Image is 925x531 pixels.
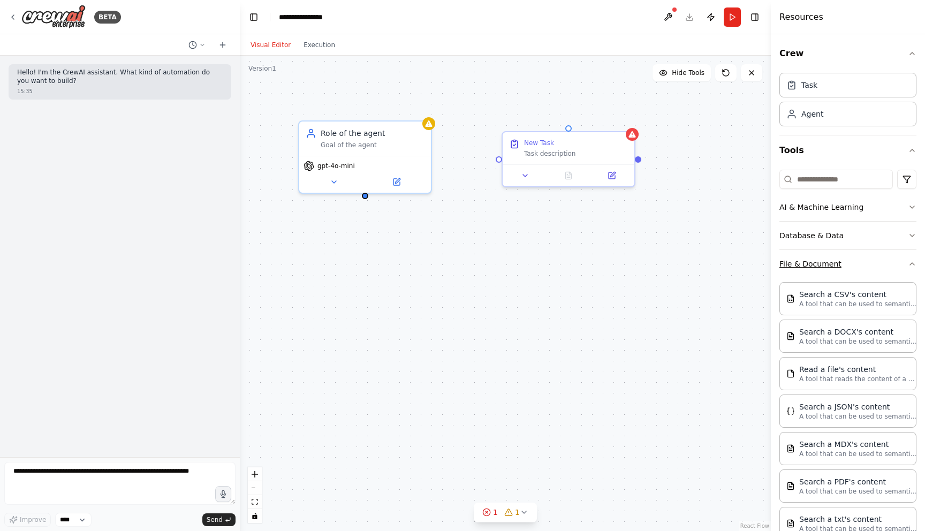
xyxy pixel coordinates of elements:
[799,300,917,308] p: A tool that can be used to semantic search a query from a CSV's content.
[21,5,86,29] img: Logo
[672,69,704,77] span: Hide Tools
[779,11,823,24] h4: Resources
[799,401,917,412] div: Search a JSON's content
[515,507,520,518] span: 1
[207,515,223,524] span: Send
[546,169,592,182] button: No output available
[214,39,231,51] button: Start a new chat
[94,11,121,24] div: BETA
[801,109,823,119] div: Agent
[799,412,917,421] p: A tool that can be used to semantic search a query from a JSON's content.
[4,513,51,527] button: Improve
[786,407,795,415] img: JSONSearchTool
[779,135,916,165] button: Tools
[786,294,795,303] img: CSVSearchTool
[786,332,795,340] img: DOCXSearchTool
[297,39,342,51] button: Execution
[799,450,917,458] p: A tool that can be used to semantic search a query from a MDX's content.
[366,176,427,188] button: Open in side panel
[184,39,210,51] button: Switch to previous chat
[202,513,236,526] button: Send
[248,481,262,495] button: zoom out
[593,169,630,182] button: Open in side panel
[799,476,917,487] div: Search a PDF's content
[17,69,223,85] p: Hello! I'm the CrewAI assistant. What kind of automation do you want to build?
[779,193,916,221] button: AI & Machine Learning
[799,487,917,496] p: A tool that can be used to semantic search a query from a PDF's content.
[248,64,276,73] div: Version 1
[747,10,762,25] button: Hide right sidebar
[279,12,334,22] nav: breadcrumb
[786,444,795,453] img: MDXSearchTool
[779,69,916,135] div: Crew
[786,519,795,528] img: TXTSearchTool
[244,39,297,51] button: Visual Editor
[799,375,917,383] p: A tool that reads the content of a file. To use this tool, provide a 'file_path' parameter with t...
[799,337,917,346] p: A tool that can be used to semantic search a query from a DOCX's content.
[799,289,917,300] div: Search a CSV's content
[317,162,355,170] span: gpt-4o-mini
[799,439,917,450] div: Search a MDX's content
[215,486,231,502] button: Click to speak your automation idea
[799,327,917,337] div: Search a DOCX's content
[17,87,223,95] div: 15:35
[321,141,424,149] div: Goal of the agent
[779,250,916,278] button: File & Document
[493,507,498,518] span: 1
[779,39,916,69] button: Crew
[786,482,795,490] img: PDFSearchTool
[20,515,46,524] span: Improve
[298,120,432,194] div: Role of the agentGoal of the agentgpt-4o-mini
[321,128,424,139] div: Role of the agent
[248,495,262,509] button: fit view
[801,80,817,90] div: Task
[246,10,261,25] button: Hide left sidebar
[474,503,537,522] button: 11
[502,131,635,187] div: New TaskTask description
[248,467,262,481] button: zoom in
[653,64,711,81] button: Hide Tools
[524,139,554,147] div: New Task
[786,369,795,378] img: FileReadTool
[248,467,262,523] div: React Flow controls
[248,509,262,523] button: toggle interactivity
[779,222,916,249] button: Database & Data
[799,364,917,375] div: Read a file's content
[799,514,917,525] div: Search a txt's content
[524,149,628,158] div: Task description
[740,523,769,529] a: React Flow attribution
